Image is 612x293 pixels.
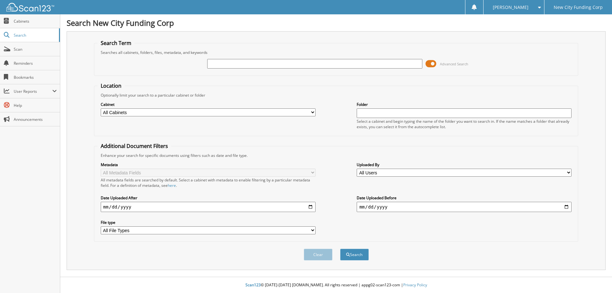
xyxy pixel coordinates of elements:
[6,3,54,11] img: scan123-logo-white.svg
[101,162,316,167] label: Metadata
[304,249,332,260] button: Clear
[101,220,316,225] label: File type
[493,5,528,9] span: [PERSON_NAME]
[245,282,261,288] span: Scan123
[98,40,135,47] legend: Search Term
[357,162,572,167] label: Uploaded By
[98,92,575,98] div: Optionally limit your search to a particular cabinet or folder
[98,143,171,150] legend: Additional Document Filters
[14,117,57,122] span: Announcements
[14,75,57,80] span: Bookmarks
[14,18,57,24] span: Cabinets
[98,153,575,158] div: Enhance your search for specific documents using filters such as date and file type.
[101,102,316,107] label: Cabinet
[554,5,603,9] span: New City Funding Corp
[357,195,572,201] label: Date Uploaded Before
[101,177,316,188] div: All metadata fields are searched by default. Select a cabinet with metadata to enable filtering b...
[14,89,52,94] span: User Reports
[440,62,468,66] span: Advanced Search
[14,33,56,38] span: Search
[14,61,57,66] span: Reminders
[98,50,575,55] div: Searches all cabinets, folders, files, metadata, and keywords
[101,202,316,212] input: start
[14,103,57,108] span: Help
[357,202,572,212] input: end
[403,282,427,288] a: Privacy Policy
[340,249,369,260] button: Search
[101,195,316,201] label: Date Uploaded After
[357,119,572,129] div: Select a cabinet and begin typing the name of the folder you want to search in. If the name match...
[14,47,57,52] span: Scan
[98,82,125,89] legend: Location
[67,18,606,28] h1: Search New City Funding Corp
[60,277,612,293] div: © [DATE]-[DATE] [DOMAIN_NAME]. All rights reserved | appg02-scan123-com |
[168,183,176,188] a: here
[357,102,572,107] label: Folder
